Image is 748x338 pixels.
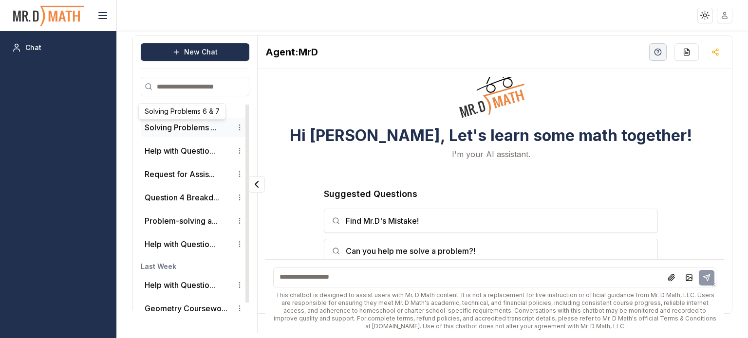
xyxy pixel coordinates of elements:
button: Conversation options [234,122,245,133]
button: Conversation options [234,192,245,203]
button: Conversation options [234,145,245,157]
div: Solving Problems 6 & 7 [138,103,226,120]
button: Collapse panel [248,176,265,193]
h3: Suggested Questions [324,187,658,201]
h3: Last Week [141,262,249,271]
button: Find Mr.D's Mistake! [324,209,658,233]
button: Geometry Coursewo... [145,302,227,314]
img: PromptOwl [12,3,85,29]
button: Help Videos [649,43,667,61]
button: Problem-solving a... [145,215,218,227]
img: placeholder-user.jpg [718,8,732,22]
h2: MrD [265,45,318,59]
button: Conversation options [234,215,245,227]
p: I'm your AI assistant. [452,148,530,160]
div: This chatbot is designed to assist users with Mr. D Math content. It is not a replacement for liv... [273,291,716,330]
button: Solving Problems ... [145,122,217,133]
button: Conversation options [234,238,245,250]
button: Help with Questio... [145,238,215,250]
button: Conversation options [234,279,245,291]
button: Question 4 Breakd... [145,192,219,203]
button: Conversation options [234,168,245,180]
button: Request for Assis... [145,168,215,180]
button: Conversation options [234,302,245,314]
button: Help with Questio... [145,145,215,157]
h3: Hi [PERSON_NAME], Let's learn some math together! [290,127,692,144]
a: Chat [8,39,109,56]
button: New Chat [141,43,249,61]
button: Re-Fill Questions [674,43,699,61]
span: Chat [25,43,41,53]
button: Can you help me solve a problem?! [324,239,658,263]
button: Help with Questio... [145,279,215,291]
